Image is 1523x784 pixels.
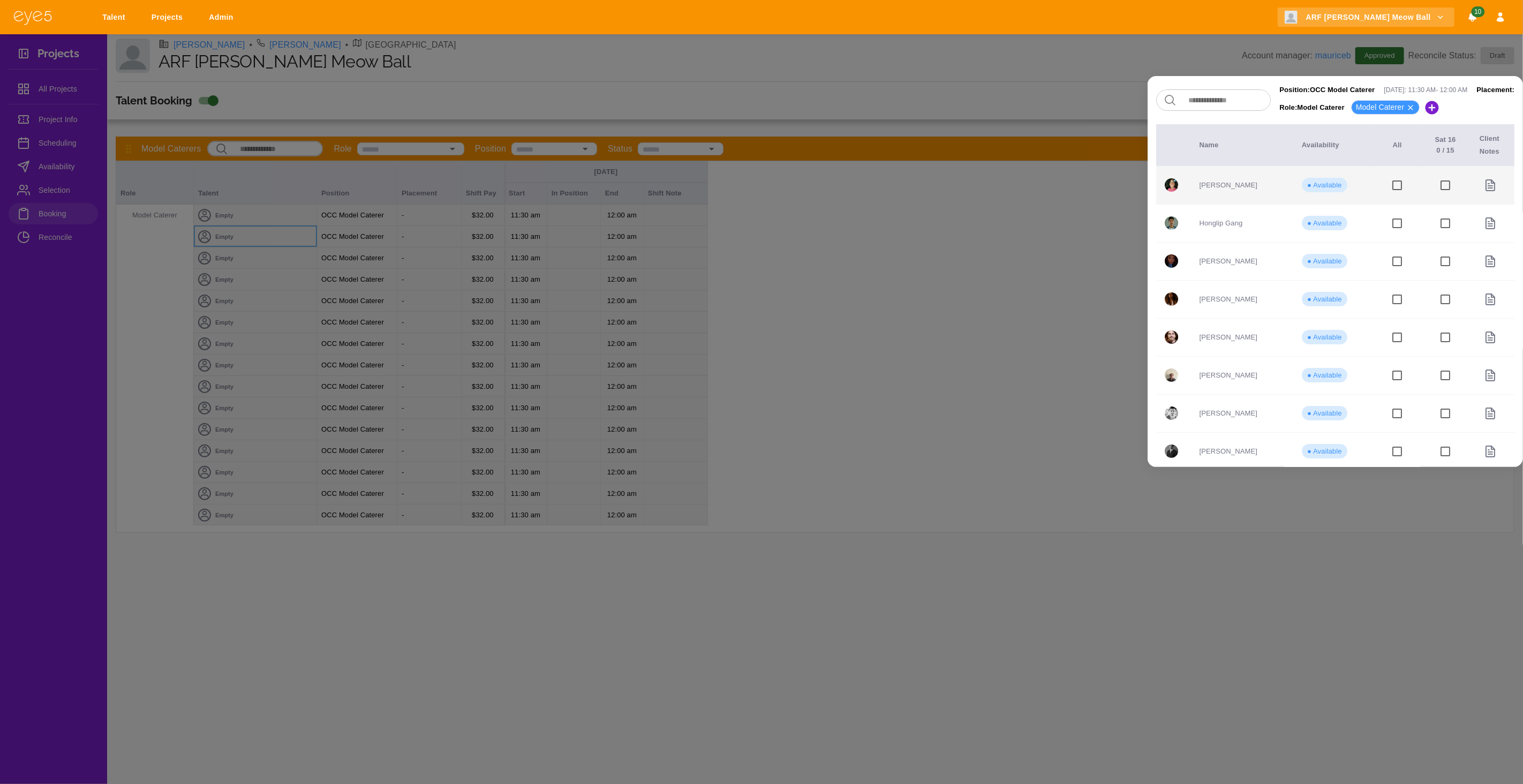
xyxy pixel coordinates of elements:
p: [DATE] : 11:30 AM - 12:00 AM [1384,85,1467,95]
th: Availability [1293,124,1375,167]
button: No notes [1480,213,1501,234]
p: 0 / 15 [1428,145,1462,156]
button: No notes [1480,251,1501,272]
p: ● Available [1307,218,1342,229]
p: Position: OCC Model Caterer [1279,85,1375,95]
img: eye5 [13,10,52,25]
p: Role: Model Caterer [1279,102,1344,113]
button: No notes [1480,175,1501,196]
p: Honglip Gang [1199,218,1284,229]
button: No notes [1480,441,1501,462]
p: ● Available [1307,408,1342,419]
img: profile_picture [1165,178,1178,192]
p: ● Available [1307,294,1342,305]
button: No notes [1480,289,1501,310]
p: ● Available [1307,370,1342,381]
p: Placement: [1476,85,1514,95]
button: No notes [1480,327,1501,348]
p: ● Available [1307,180,1342,191]
p: ● Available [1307,446,1342,457]
th: Client Notes [1471,124,1514,167]
p: [PERSON_NAME] [1199,256,1284,267]
th: All [1375,124,1420,167]
a: Talent [95,7,136,27]
p: [PERSON_NAME] [1199,294,1284,305]
p: [PERSON_NAME] [1199,332,1284,343]
p: [PERSON_NAME] [1199,446,1284,457]
p: ● Available [1307,256,1342,267]
button: Notifications [1463,7,1482,27]
p: [PERSON_NAME] [1199,180,1284,191]
img: profile_picture [1165,292,1178,306]
p: Model Caterer [1356,102,1404,113]
p: [PERSON_NAME] [1199,408,1284,419]
img: profile_picture [1165,406,1178,420]
img: Client logo [1285,11,1298,24]
a: Admin [202,7,244,27]
a: Projects [145,7,193,27]
th: Name [1190,124,1293,167]
p: Sat 16 [1428,134,1462,145]
img: profile_picture [1165,444,1178,458]
img: profile_picture [1165,254,1178,268]
img: profile_picture [1165,368,1178,382]
button: No notes [1480,403,1501,424]
p: [PERSON_NAME] [1199,370,1284,381]
span: 10 [1471,6,1484,17]
img: profile_picture [1165,216,1178,230]
button: No notes [1480,365,1501,386]
p: ● Available [1307,332,1342,343]
button: ARF [PERSON_NAME] Meow Ball [1278,7,1454,27]
img: profile_picture [1165,330,1178,344]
